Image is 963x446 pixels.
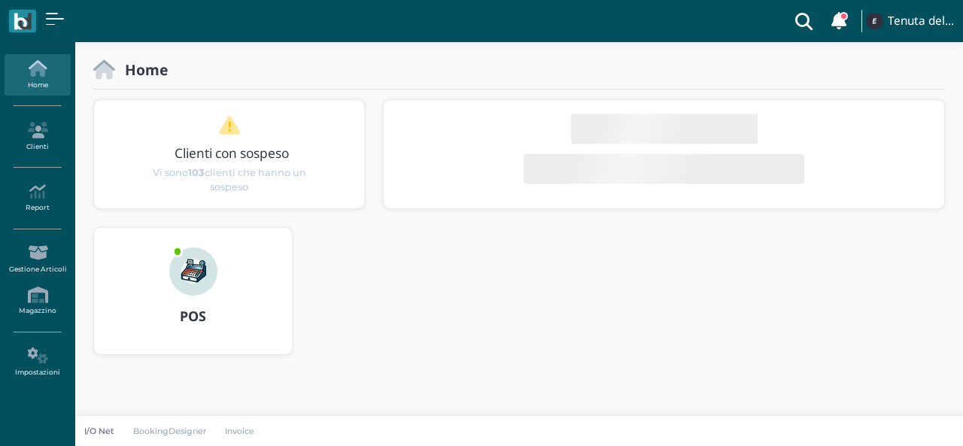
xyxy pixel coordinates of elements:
b: POS [180,307,206,325]
a: Clienti [5,116,70,157]
span: Vi sono clienti che hanno un sospeso [150,165,309,193]
a: Home [5,54,70,96]
b: 103 [188,166,205,177]
h2: Home [115,62,168,77]
img: ... [169,247,217,296]
a: Report [5,177,70,219]
img: ... [866,13,882,29]
a: Magazzino [5,281,70,322]
a: ... POS [93,227,293,373]
a: ... Tenuta del Barco [864,3,954,39]
h3: Clienti con sospeso [126,146,339,160]
a: Impostazioni [5,341,70,383]
a: Clienti con sospeso Vi sono103clienti che hanno un sospeso [123,115,336,194]
a: Gestione Articoli [5,238,70,280]
h4: Tenuta del Barco [888,15,954,28]
iframe: Help widget launcher [856,399,950,433]
img: logo [14,13,31,30]
div: 1 / 1 [94,100,365,208]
